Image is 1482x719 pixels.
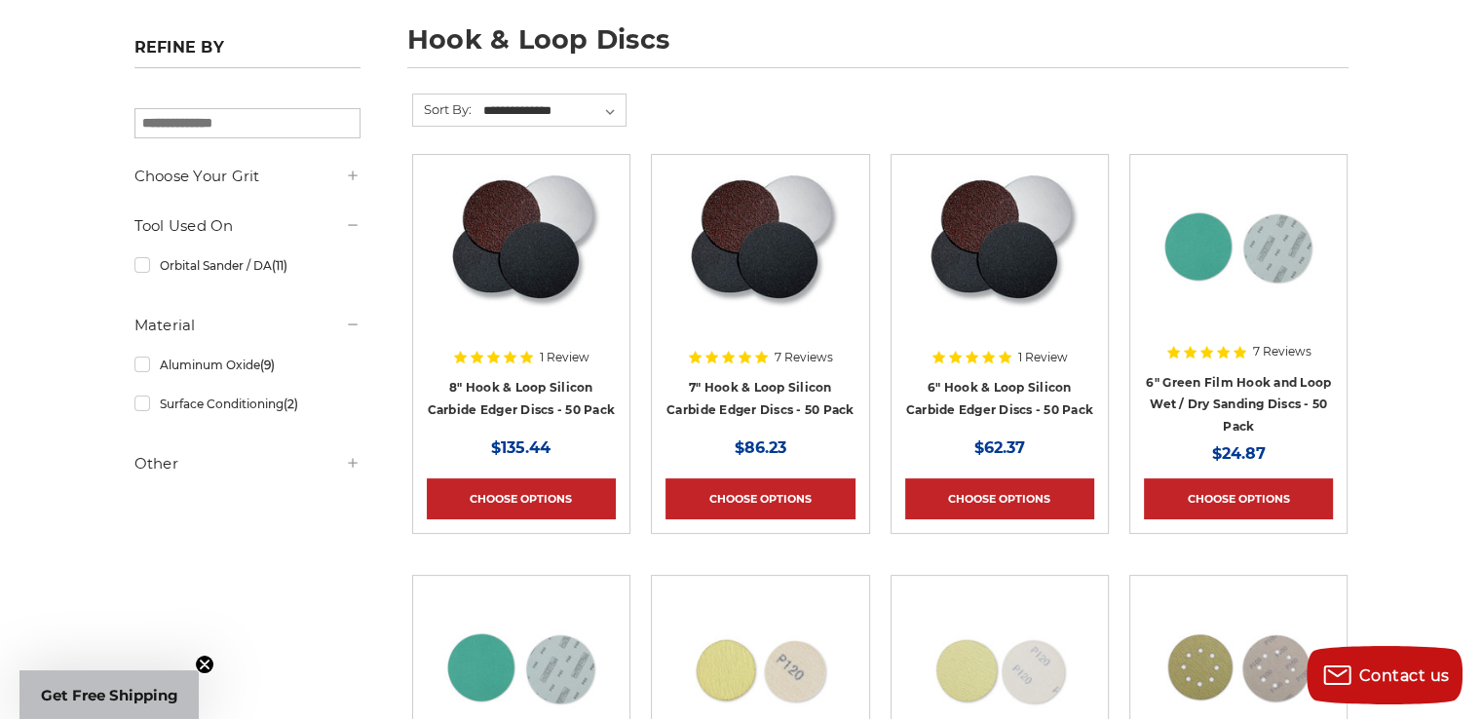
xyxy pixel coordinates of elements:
[1307,646,1463,704] button: Contact us
[665,169,855,358] a: Silicon Carbide 7" Hook & Loop Edger Discs
[681,169,839,324] img: Silicon Carbide 7" Hook & Loop Edger Discs
[1144,478,1333,519] a: Choose Options
[427,169,616,358] a: Silicon Carbide 8" Hook & Loop Edger Discs
[1359,666,1450,685] span: Contact us
[41,686,178,704] span: Get Free Shipping
[134,248,361,283] a: Orbital Sander / DA
[428,380,615,417] a: 8" Hook & Loop Silicon Carbide Edger Discs - 50 Pack
[259,358,274,372] span: (9)
[905,478,1094,519] a: Choose Options
[735,438,786,457] span: $86.23
[1160,169,1316,324] img: 6-inch 60-grit green film hook and loop sanding discs with fast cutting aluminum oxide for coarse...
[195,655,214,674] button: Close teaser
[134,387,361,421] a: Surface Conditioning
[134,348,361,382] a: Aluminum Oxide
[427,478,616,519] a: Choose Options
[271,258,286,273] span: (11)
[775,352,833,363] span: 7 Reviews
[480,96,626,126] select: Sort By:
[442,169,600,324] img: Silicon Carbide 8" Hook & Loop Edger Discs
[665,478,855,519] a: Choose Options
[1212,444,1266,463] span: $24.87
[1018,352,1068,363] span: 1 Review
[491,438,551,457] span: $135.44
[134,314,361,337] h5: Material
[1144,169,1333,358] a: 6-inch 60-grit green film hook and loop sanding discs with fast cutting aluminum oxide for coarse...
[974,438,1025,457] span: $62.37
[407,26,1349,68] h1: hook & loop discs
[905,169,1094,358] a: Silicon Carbide 6" Hook & Loop Edger Discs
[921,169,1079,324] img: Silicon Carbide 6" Hook & Loop Edger Discs
[906,380,1093,417] a: 6" Hook & Loop Silicon Carbide Edger Discs - 50 Pack
[283,397,297,411] span: (2)
[1146,375,1331,434] a: 6" Green Film Hook and Loop Wet / Dry Sanding Discs - 50 Pack
[666,380,854,417] a: 7" Hook & Loop Silicon Carbide Edger Discs - 50 Pack
[134,38,361,68] h5: Refine by
[19,670,199,719] div: Get Free ShippingClose teaser
[134,214,361,238] h5: Tool Used On
[413,95,472,124] label: Sort By:
[134,165,361,188] h5: Choose Your Grit
[134,452,361,475] h5: Other
[540,352,589,363] span: 1 Review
